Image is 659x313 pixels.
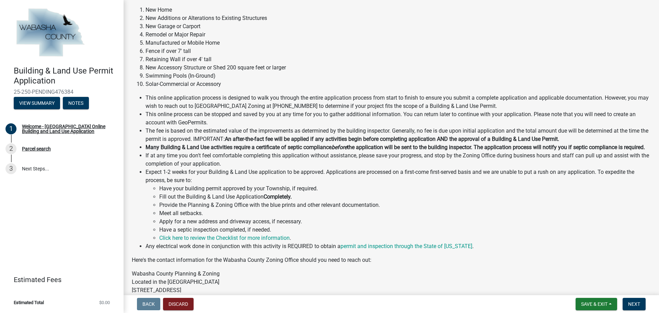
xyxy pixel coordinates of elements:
strong: Many Building & Land Use activities require a certificate of septic compliance [146,144,332,150]
li: Expect 1-2 weeks for your Building & Land Use application to be approved. Applications are proces... [146,168,651,242]
li: Have a septic inspection completed, if needed. [159,226,651,234]
strong: Completely. [264,193,292,200]
img: Wabasha County, Minnesota [14,7,86,59]
span: Next [628,301,640,307]
li: . [159,234,651,242]
div: 2 [5,143,16,154]
span: Back [142,301,155,307]
button: Discard [163,298,194,310]
h4: Building & Land Use Permit Application [14,66,118,86]
p: Here's the contact information for the Wabasha County Zoning Office should you need to reach out: [132,256,651,264]
div: Welcome - [GEOGRAPHIC_DATA] Online Building and Land Use Application [22,124,113,134]
li: New Garage or Carport [146,22,651,31]
span: 25-250-PENDING476384 [14,89,110,95]
strong: An after-the-fact fee will be applied if any activities begin before completing application AND t... [225,136,559,142]
div: Parcel search [22,146,51,151]
span: Estimated Total [14,300,44,305]
li: Retaining Wall if over 4' tall [146,55,651,64]
li: Manufactured or Mobile Home [146,39,651,47]
li: New Accessory Structure or Shed 200 square feet or larger [146,64,651,72]
li: New Additions or Alterations to Existing Structures [146,14,651,22]
strong: before [332,144,347,150]
li: Solar-Commercial or Accessory [146,80,651,88]
li: New Home [146,6,651,14]
li: Any electrical work done in conjunction with this activity is REQUIRED to obtain a . [146,242,651,250]
button: Back [137,298,160,310]
li: Remodel or Major Repair [146,31,651,39]
span: Save & Exit [581,301,608,307]
button: View Summary [14,97,60,109]
li: Fence if over 7' tall [146,47,651,55]
a: permit and inspection through the State of [US_STATE] [340,243,472,249]
div: 3 [5,163,16,174]
li: This online application process is designed to walk you through the entire application process fr... [146,94,651,110]
a: Click here to review the Checklist for more information [159,235,290,241]
li: Provide the Planning & Zoning Office with the blue prints and other relevant documentation. [159,201,651,209]
span: $0.00 [99,300,110,305]
button: Notes [63,97,89,109]
li: The fee is based on the estimated value of the improvements as determined by the building inspect... [146,127,651,143]
wm-modal-confirm: Notes [63,101,89,106]
strong: the application will be sent to the building inspector. The application process will notify you i... [347,144,645,150]
li: Swimming Pools (In-Ground) [146,72,651,80]
wm-modal-confirm: Summary [14,101,60,106]
button: Next [623,298,646,310]
li: If at any time you don't feel comfortable completing this application without assistance, please ... [146,152,651,168]
div: 1 [5,123,16,134]
li: This online process can be stopped and saved by you at any time for you to gather additional info... [146,110,651,127]
li: Meet all setbacks. [159,209,651,217]
a: Estimated Fees [5,273,113,287]
li: Apply for a new address and driveway access, if necessary. [159,217,651,226]
li: Have your building permit approved by your Township, if required. [159,185,651,193]
button: Save & Exit [576,298,617,310]
li: Fill out the Building & Land Use Application [159,193,651,201]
